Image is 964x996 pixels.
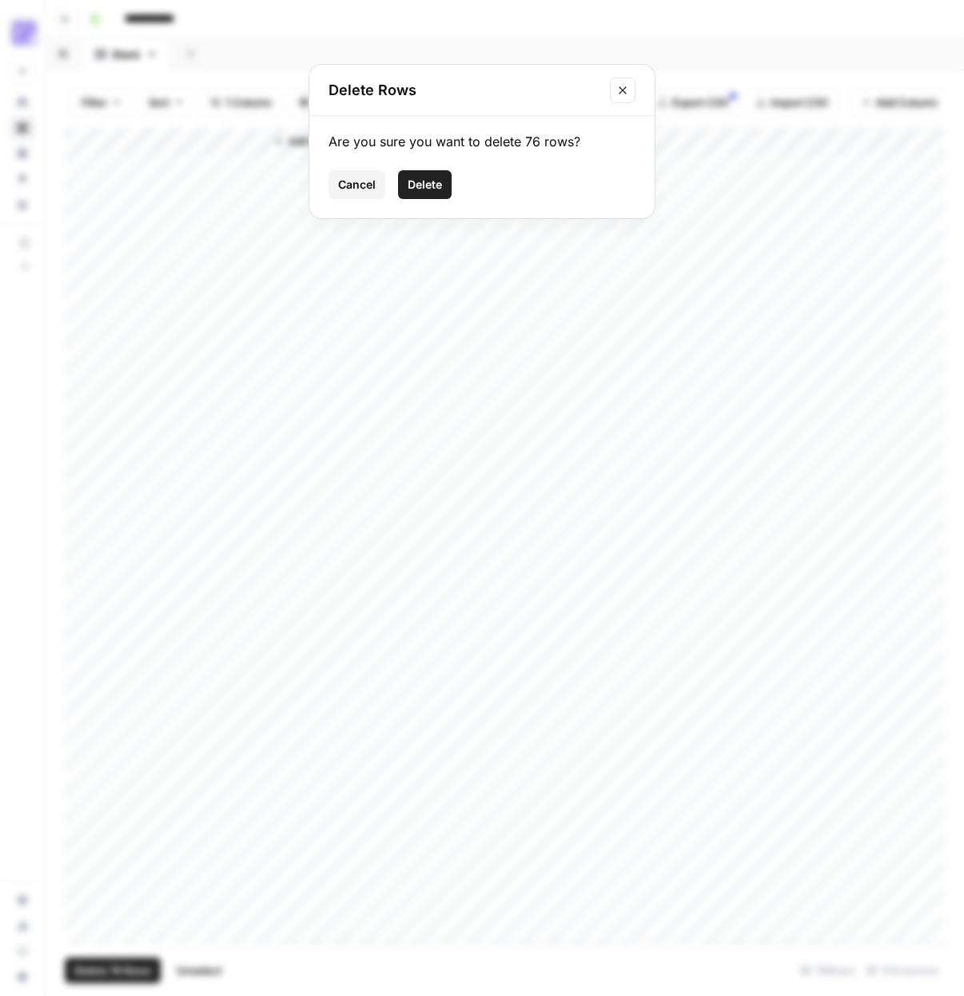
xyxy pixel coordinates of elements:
span: Cancel [338,177,376,193]
button: Cancel [329,170,385,199]
div: Are you sure you want to delete 76 rows? [329,132,635,151]
button: Delete [398,170,452,199]
button: Close modal [610,78,635,103]
h2: Delete Rows [329,79,600,102]
span: Delete [408,177,442,193]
